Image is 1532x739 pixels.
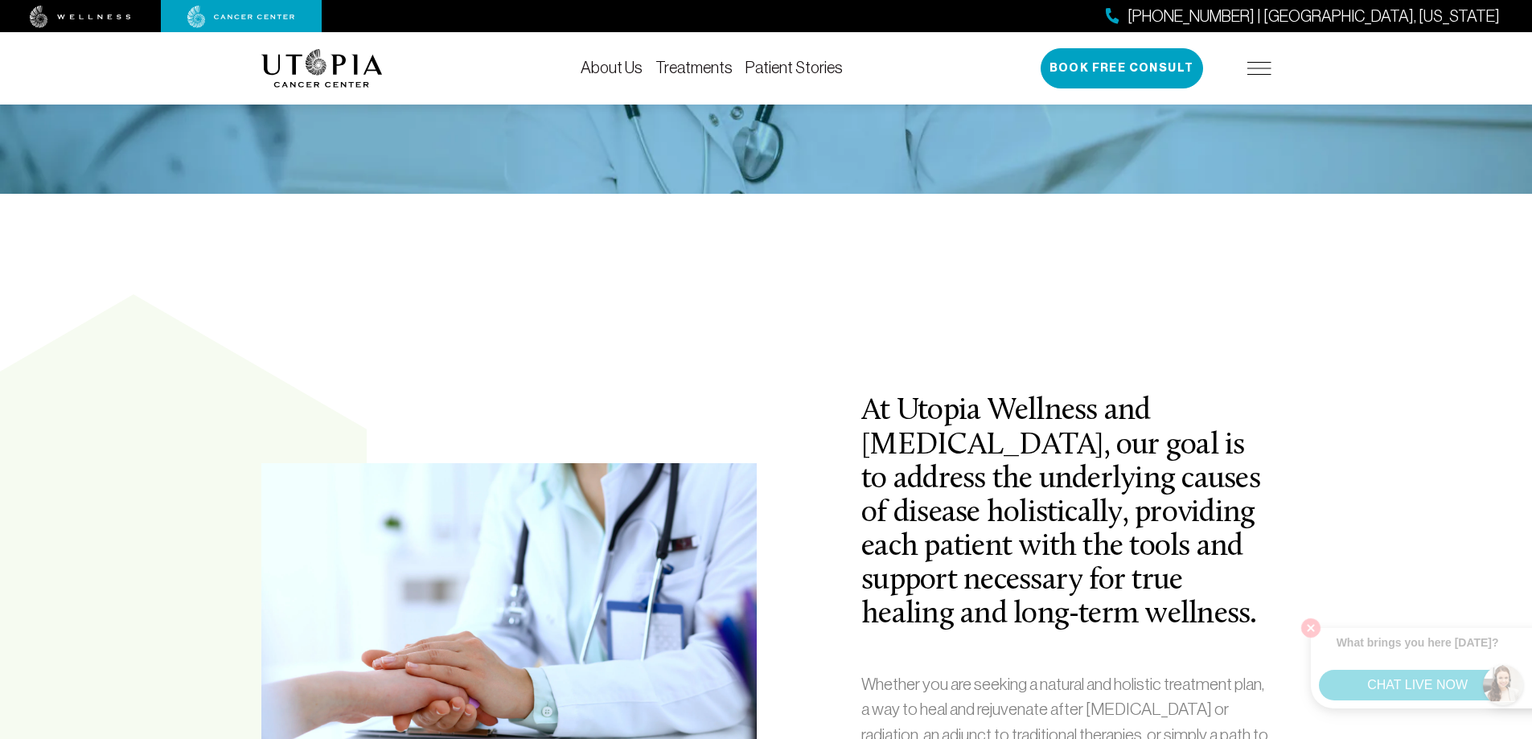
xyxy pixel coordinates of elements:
[1127,5,1500,28] span: [PHONE_NUMBER] | [GEOGRAPHIC_DATA], [US_STATE]
[30,6,131,28] img: wellness
[861,395,1271,632] h2: At Utopia Wellness and [MEDICAL_DATA], our goal is to address the underlying causes of disease ho...
[745,59,843,76] a: Patient Stories
[1041,48,1203,88] button: Book Free Consult
[1106,5,1500,28] a: [PHONE_NUMBER] | [GEOGRAPHIC_DATA], [US_STATE]
[187,6,295,28] img: cancer center
[261,49,383,88] img: logo
[581,59,643,76] a: About Us
[1247,62,1271,75] img: icon-hamburger
[655,59,733,76] a: Treatments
